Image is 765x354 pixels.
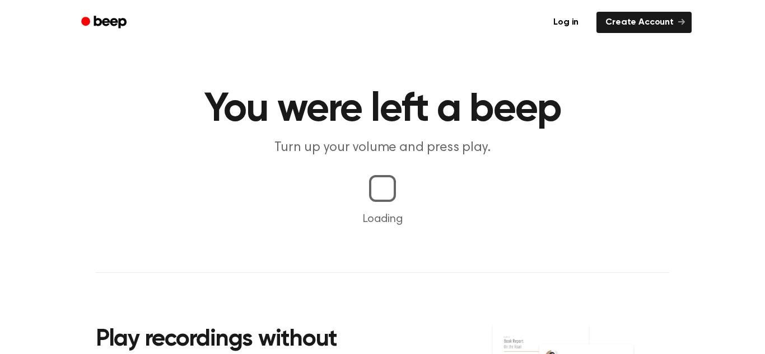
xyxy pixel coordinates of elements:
h1: You were left a beep [96,89,669,130]
a: Beep [73,12,137,34]
p: Turn up your volume and press play. [167,139,598,157]
a: Create Account [596,12,692,33]
a: Log in [542,10,590,35]
p: Loading [13,211,752,228]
